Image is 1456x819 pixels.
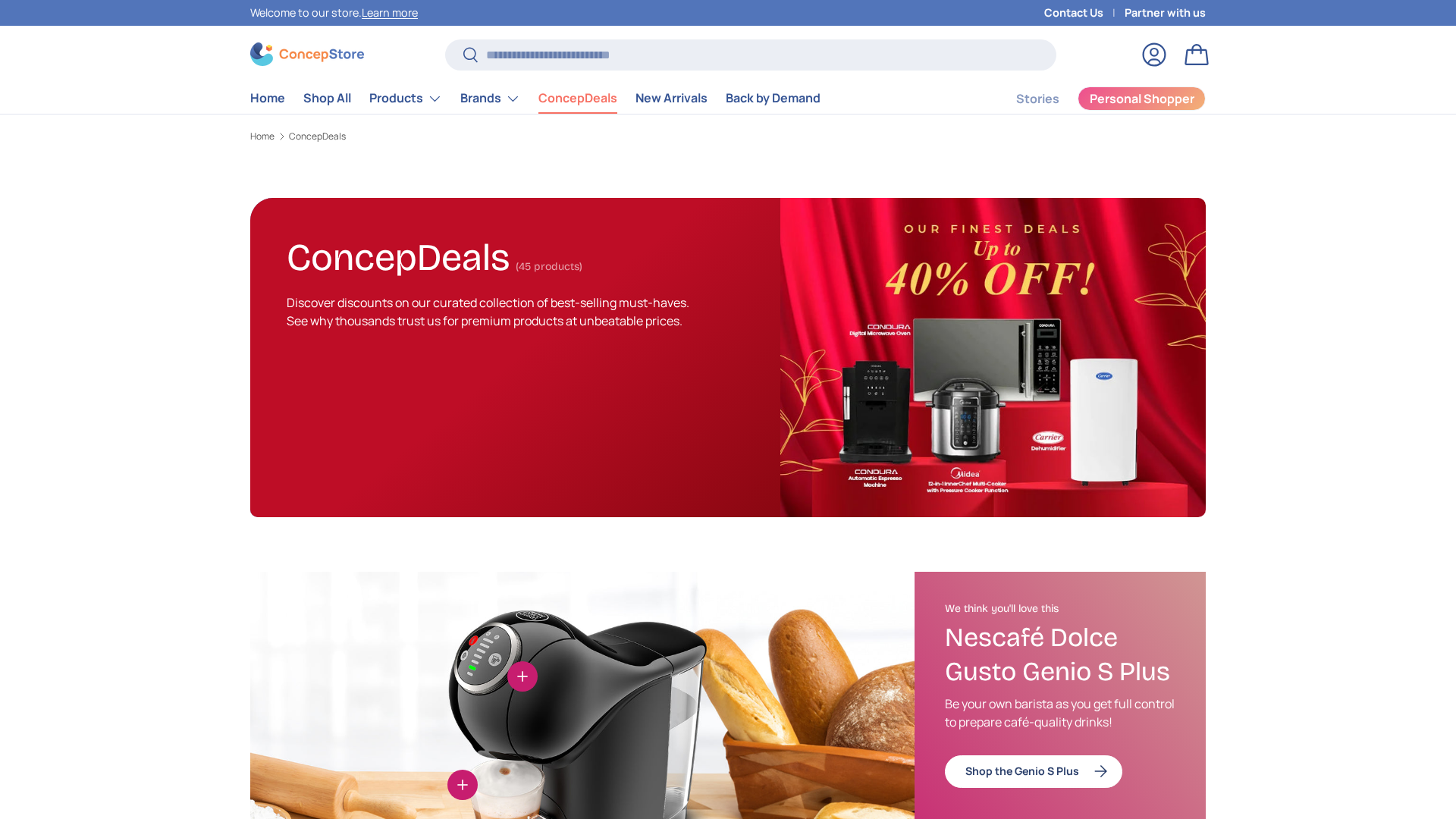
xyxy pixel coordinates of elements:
h3: Nescafé Dolce Gusto Genio S Plus [945,621,1175,689]
summary: Products [360,83,451,114]
a: Shop the Genio S Plus [945,755,1122,788]
a: Contact Us [1044,5,1125,21]
nav: Breadcrumbs [250,130,1206,143]
summary: Brands [451,83,529,114]
a: Home [250,83,285,113]
span: Personal Shopper [1090,93,1194,105]
img: ConcepStore [250,42,364,66]
a: Back by Demand [726,83,821,113]
a: Stories [1016,84,1059,114]
nav: Secondary [980,83,1206,114]
a: Learn more [362,5,418,20]
h1: ConcepDeals [287,229,510,280]
a: Partner with us [1125,5,1206,21]
nav: Primary [250,83,821,114]
a: Shop All [303,83,351,113]
a: ConcepDeals [289,132,346,141]
h2: We think you'll love this [945,602,1175,616]
a: Home [250,132,275,141]
a: Products [369,83,442,114]
a: New Arrivals [635,83,708,113]
a: Personal Shopper [1078,86,1206,111]
img: ConcepDeals [780,198,1206,517]
p: Welcome to our store. [250,5,418,21]
p: Be your own barista as you get full control to prepare café-quality drinks! [945,695,1175,731]
span: (45 products) [516,260,582,273]
a: Brands [460,83,520,114]
span: Discover discounts on our curated collection of best-selling must-haves. See why thousands trust ... [287,294,689,329]
a: ConcepDeals [538,83,617,113]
